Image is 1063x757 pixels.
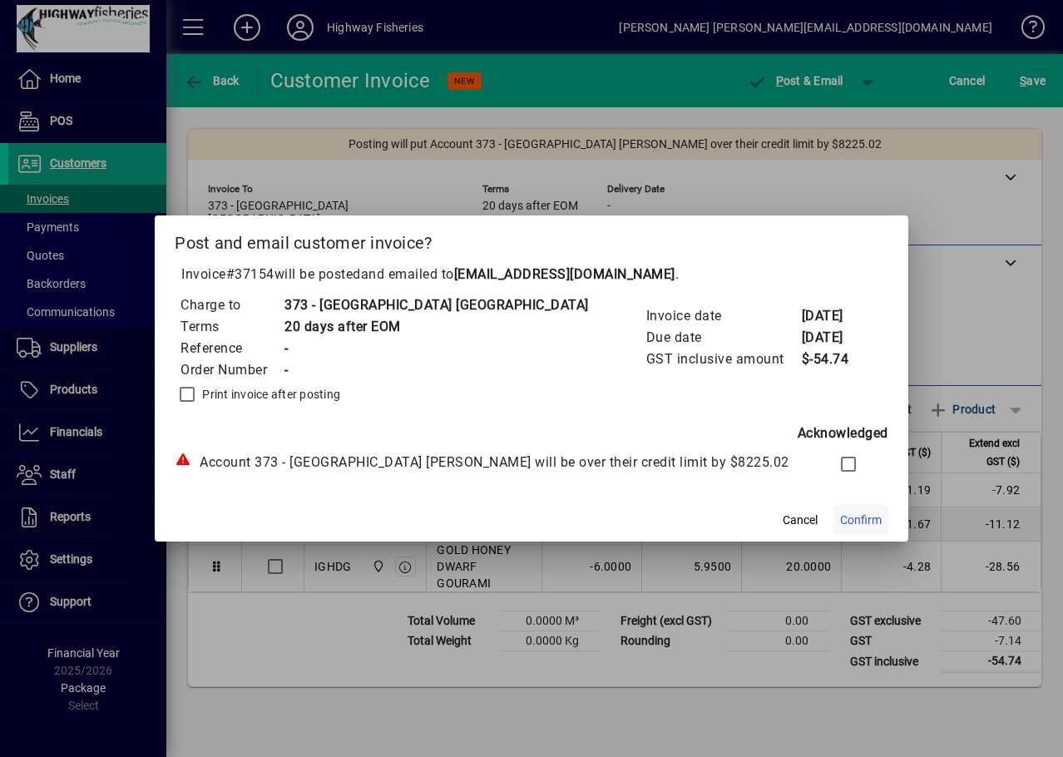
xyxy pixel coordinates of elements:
[199,386,340,403] label: Print invoice after posting
[180,316,284,338] td: Terms
[175,423,888,443] div: Acknowledged
[361,266,675,282] span: and emailed to
[801,327,868,349] td: [DATE]
[801,349,868,370] td: $-54.74
[801,305,868,327] td: [DATE]
[840,512,882,529] span: Confirm
[645,349,801,370] td: GST inclusive amount
[774,505,827,535] button: Cancel
[284,338,589,359] td: -
[226,266,274,282] span: #37154
[645,305,801,327] td: Invoice date
[783,512,818,529] span: Cancel
[454,266,675,282] b: [EMAIL_ADDRESS][DOMAIN_NAME]
[180,294,284,316] td: Charge to
[833,505,888,535] button: Confirm
[155,215,908,264] h2: Post and email customer invoice?
[645,327,801,349] td: Due date
[175,453,807,473] div: Account 373 - [GEOGRAPHIC_DATA] [PERSON_NAME] will be over their credit limit by $8225.02
[284,316,589,338] td: 20 days after EOM
[180,338,284,359] td: Reference
[284,294,589,316] td: 373 - [GEOGRAPHIC_DATA] [GEOGRAPHIC_DATA]
[284,359,589,381] td: -
[175,265,888,284] p: Invoice will be posted .
[180,359,284,381] td: Order Number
